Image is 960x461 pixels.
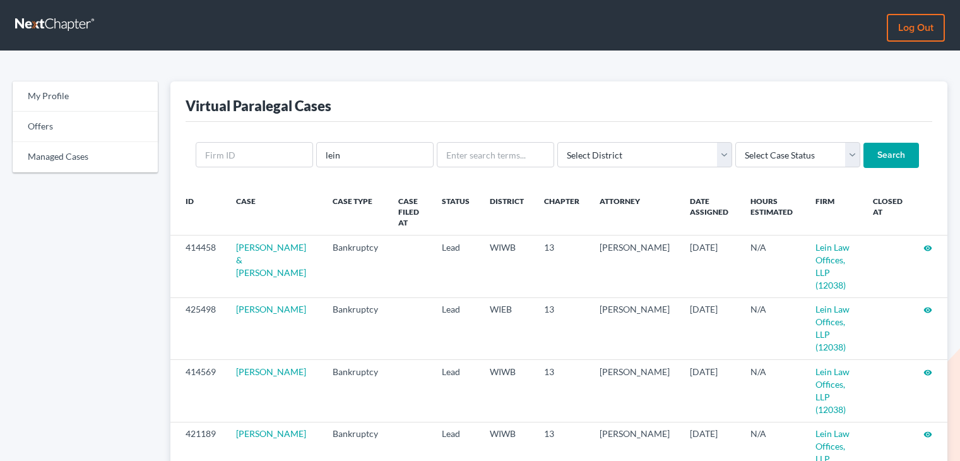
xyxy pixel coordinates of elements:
a: visibility [923,366,932,377]
td: [DATE] [680,360,740,422]
a: Lein Law Offices, LLP (12038) [815,366,850,415]
td: N/A [740,297,805,359]
th: Status [432,188,480,236]
th: Case Type [323,188,388,236]
td: Bankruptcy [323,236,388,297]
th: Case [226,188,323,236]
th: Chapter [534,188,590,236]
th: District [480,188,534,236]
th: Attorney [590,188,680,236]
a: My Profile [13,81,158,112]
i: visibility [923,368,932,377]
div: Virtual Paralegal Cases [186,97,331,115]
td: WIWB [480,360,534,422]
a: visibility [923,304,932,314]
td: [DATE] [680,297,740,359]
input: Firm Name [316,142,434,167]
th: Closed at [863,188,913,236]
td: [PERSON_NAME] [590,236,680,297]
td: 13 [534,236,590,297]
td: Lead [432,297,480,359]
td: WIEB [480,297,534,359]
i: visibility [923,306,932,314]
a: Offers [13,112,158,142]
input: Enter search terms... [437,142,554,167]
td: 13 [534,360,590,422]
td: N/A [740,360,805,422]
a: Managed Cases [13,142,158,172]
td: Lead [432,360,480,422]
a: Lein Law Offices, LLP (12038) [815,242,850,290]
input: Search [863,143,919,168]
td: N/A [740,236,805,297]
td: [PERSON_NAME] [590,297,680,359]
th: Hours Estimated [740,188,805,236]
td: WIWB [480,236,534,297]
td: 13 [534,297,590,359]
a: Lein Law Offices, LLP (12038) [815,304,850,352]
a: Log out [887,14,945,42]
i: visibility [923,244,932,253]
td: Bankruptcy [323,297,388,359]
a: visibility [923,428,932,439]
a: [PERSON_NAME] [236,366,306,377]
a: [PERSON_NAME] [236,428,306,439]
th: Firm [805,188,863,236]
a: [PERSON_NAME] [236,304,306,314]
td: Lead [432,236,480,297]
th: ID [170,188,226,236]
td: [PERSON_NAME] [590,360,680,422]
td: 425498 [170,297,226,359]
td: 414458 [170,236,226,297]
td: 414569 [170,360,226,422]
i: visibility [923,430,932,439]
td: Bankruptcy [323,360,388,422]
th: Case Filed At [388,188,432,236]
a: [PERSON_NAME] & [PERSON_NAME] [236,242,306,278]
a: visibility [923,242,932,253]
td: [DATE] [680,236,740,297]
th: Date Assigned [680,188,740,236]
input: Firm ID [196,142,313,167]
